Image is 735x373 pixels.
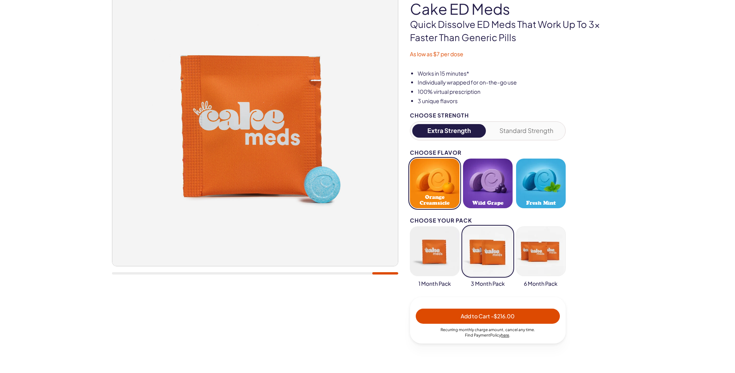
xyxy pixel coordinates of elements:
[472,200,503,206] span: Wild Grape
[461,313,515,319] span: Add to Cart
[418,70,623,78] li: Works in 15 minutes*
[410,112,566,118] div: Choose Strength
[524,280,558,288] span: 6 Month Pack
[410,1,623,17] h1: Cake ED Meds
[418,88,623,96] li: 100% virtual prescription
[489,124,563,138] button: Standard Strength
[410,18,623,44] p: Quick dissolve ED Meds that work up to 3x faster than generic pills
[410,50,623,58] p: As low as $7 per dose
[491,313,515,319] span: - $216.00
[471,280,505,288] span: 3 Month Pack
[416,309,560,324] button: Add to Cart -$216.00
[526,200,556,206] span: Fresh Mint
[418,97,623,105] li: 3 unique flavors
[412,124,486,138] button: Extra Strength
[410,150,566,155] div: Choose Flavor
[410,218,566,223] div: Choose your pack
[418,79,623,86] li: Individually wrapped for on-the-go use
[412,194,457,206] span: Orange Creamsicle
[418,280,451,288] span: 1 Month Pack
[416,327,560,338] div: Recurring monthly charge amount , cancel any time. Policy .
[465,333,490,337] span: Find Payment
[501,333,509,337] a: here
